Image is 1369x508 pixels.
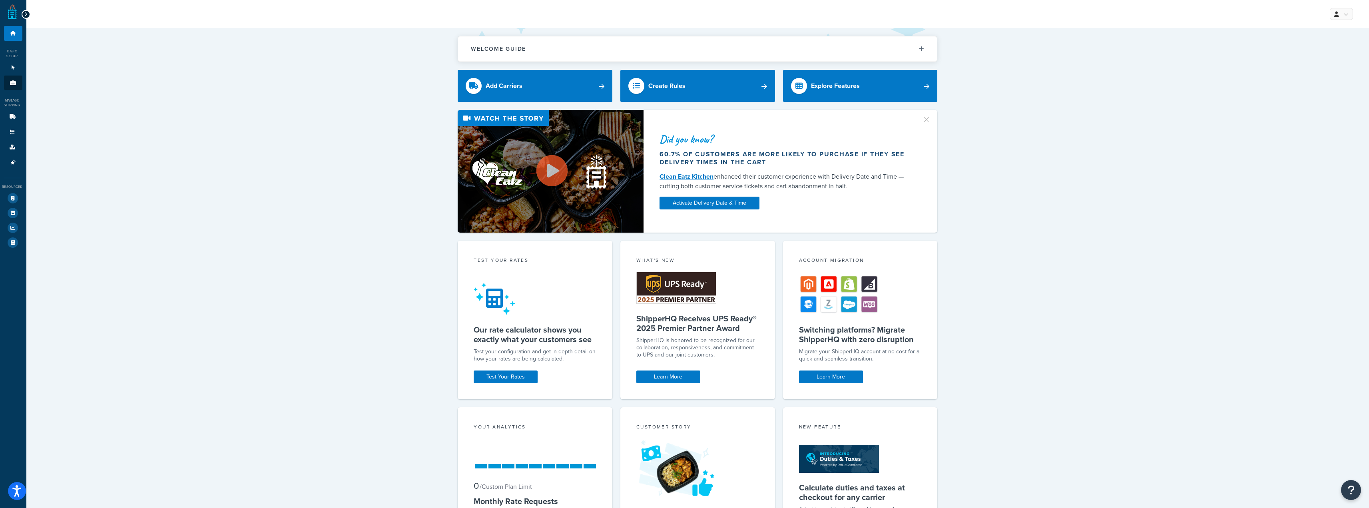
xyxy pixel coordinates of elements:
button: Welcome Guide [458,36,937,62]
li: Websites [4,60,22,75]
a: Explore Features [783,70,938,102]
a: Activate Delivery Date & Time [660,197,759,209]
div: New Feature [799,423,922,432]
div: Customer Story [636,423,759,432]
div: Create Rules [648,80,685,92]
div: Explore Features [811,80,860,92]
h5: Our rate calculator shows you exactly what your customers see [474,325,596,344]
a: Create Rules [620,70,775,102]
div: Add Carriers [486,80,522,92]
h2: Welcome Guide [471,46,526,52]
li: Advanced Features [4,155,22,170]
li: Test Your Rates [4,191,22,205]
a: Clean Eatz Kitchen [660,172,713,181]
a: Test Your Rates [474,371,538,383]
div: enhanced their customer experience with Delivery Date and Time — cutting both customer service ti... [660,172,912,191]
div: Account Migration [799,257,922,266]
h5: Calculate duties and taxes at checkout for any carrier [799,483,922,502]
div: Test your configuration and get in-depth detail on how your rates are being calculated. [474,348,596,363]
li: Carriers [4,110,22,124]
div: Did you know? [660,133,912,145]
li: Dashboard [4,26,22,41]
li: Analytics [4,221,22,235]
li: Marketplace [4,206,22,220]
h5: Switching platforms? Migrate ShipperHQ with zero disruption [799,325,922,344]
h5: Monthly Rate Requests [474,496,596,506]
li: Help Docs [4,235,22,250]
a: Add Carriers [458,70,612,102]
li: Origins [4,76,22,90]
div: Test your rates [474,257,596,266]
div: What's New [636,257,759,266]
img: Video thumbnail [458,110,644,233]
small: / Custom Plan Limit [480,482,532,491]
h5: ShipperHQ Receives UPS Ready® 2025 Premier Partner Award [636,314,759,333]
button: Open Resource Center [1341,480,1361,500]
li: Boxes [4,140,22,155]
div: Migrate your ShipperHQ account at no cost for a quick and seamless transition. [799,348,922,363]
div: 60.7% of customers are more likely to purchase if they see delivery times in the cart [660,150,912,166]
p: ShipperHQ is honored to be recognized for our collaboration, responsiveness, and commitment to UP... [636,337,759,359]
li: Shipping Rules [4,125,22,139]
span: 0 [474,479,479,492]
div: Your Analytics [474,423,596,432]
a: Learn More [636,371,700,383]
a: Learn More [799,371,863,383]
